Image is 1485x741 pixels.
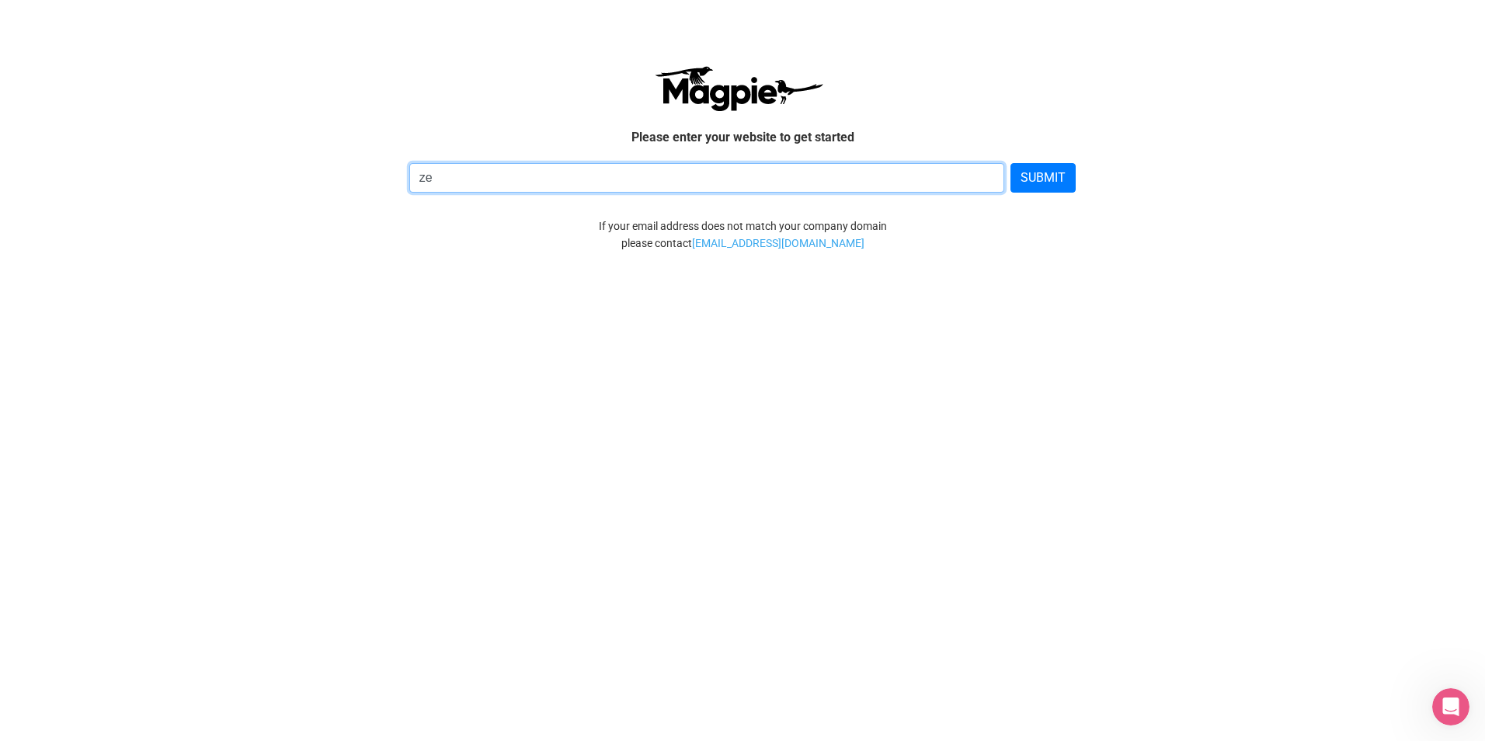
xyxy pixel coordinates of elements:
[296,235,1189,252] div: please contact
[692,235,864,252] a: [EMAIL_ADDRESS][DOMAIN_NAME]
[1010,163,1076,193] button: SUBMIT
[296,217,1189,235] div: If your email address does not match your company domain
[409,163,1005,193] input: Enter company website
[308,127,1177,148] p: Please enter your website to get started
[1432,688,1469,725] iframe: Intercom live chat
[651,65,826,112] img: logo-ab69f6fb50320c5b225c76a69d11143b.png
